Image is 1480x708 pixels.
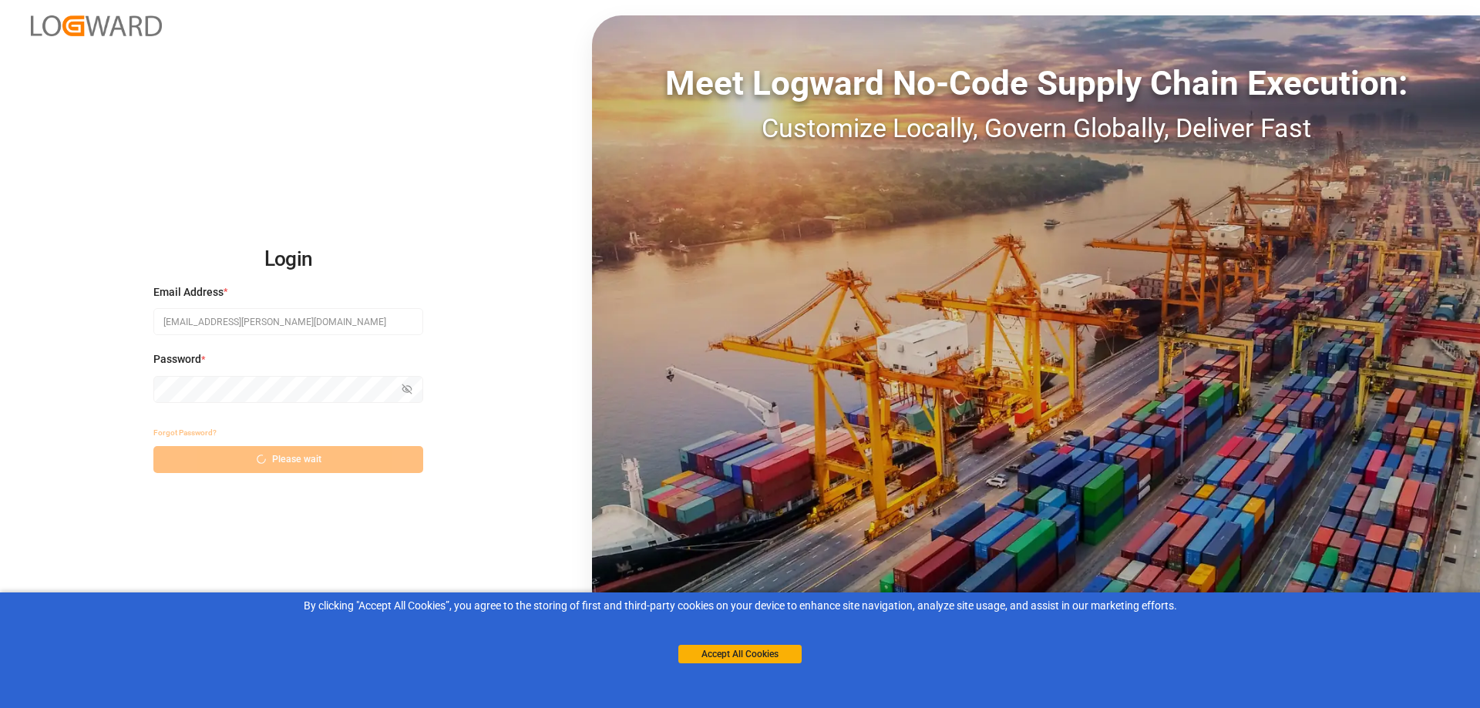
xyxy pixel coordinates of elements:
[11,598,1469,614] div: By clicking "Accept All Cookies”, you agree to the storing of first and third-party cookies on yo...
[153,284,224,300] span: Email Address
[31,15,162,36] img: Logward_new_orange.png
[153,351,201,367] span: Password
[153,235,423,284] h2: Login
[678,645,802,663] button: Accept All Cookies
[592,58,1480,109] div: Meet Logward No-Code Supply Chain Execution:
[153,308,423,335] input: Enter your email
[592,109,1480,148] div: Customize Locally, Govern Globally, Deliver Fast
